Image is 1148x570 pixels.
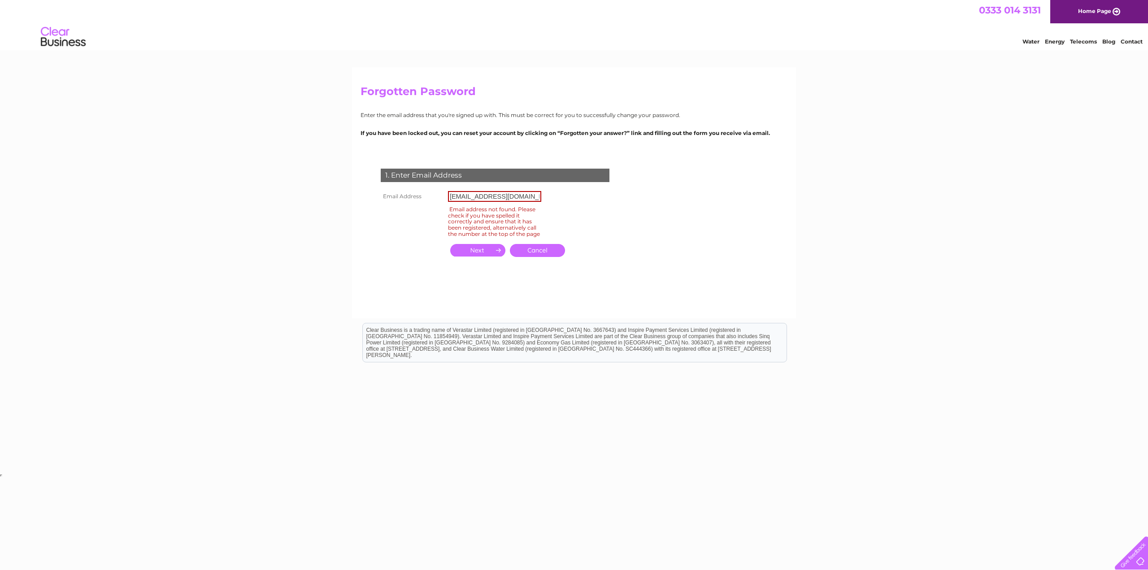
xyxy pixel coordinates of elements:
a: 0333 014 3131 [979,4,1041,16]
a: Telecoms [1070,38,1097,45]
img: logo.png [40,23,86,51]
a: Water [1022,38,1039,45]
p: Enter the email address that you're signed up with. This must be correct for you to successfully ... [361,111,787,119]
div: Email address not found. Please check if you have spelled it correctly and ensure that it has bee... [448,205,541,239]
a: Energy [1045,38,1065,45]
p: If you have been locked out, you can reset your account by clicking on “Forgotten your answer?” l... [361,129,787,137]
div: 1. Enter Email Address [381,169,609,182]
h2: Forgotten Password [361,85,787,102]
div: Clear Business is a trading name of Verastar Limited (registered in [GEOGRAPHIC_DATA] No. 3667643... [363,5,787,44]
th: Email Address [378,189,446,204]
a: Blog [1102,38,1115,45]
a: Cancel [510,244,565,257]
a: Contact [1121,38,1143,45]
